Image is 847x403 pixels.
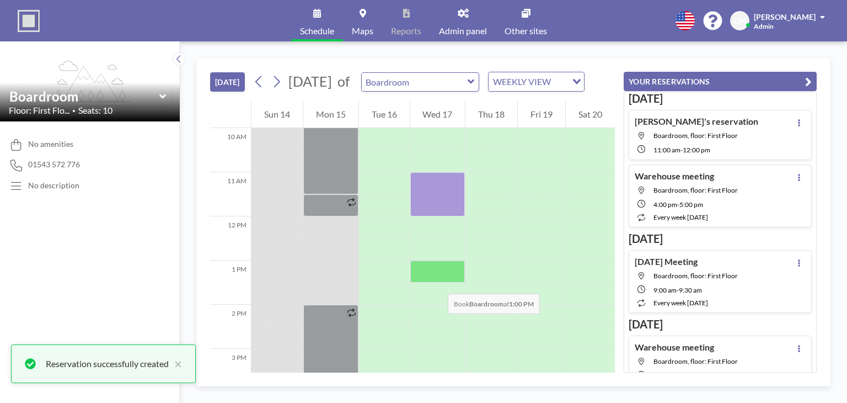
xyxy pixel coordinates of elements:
button: YOUR RESERVATIONS [624,72,817,91]
img: organization-logo [18,10,40,32]
h4: [DATE] Meeting [635,256,698,267]
div: Reservation successfully created [46,357,169,370]
div: 1 PM [210,261,251,305]
h4: Warehouse meeting [635,342,714,353]
span: Boardroom, floor: First Floor [653,357,738,365]
div: Sat 20 [566,100,615,128]
span: 4:00 PM [653,372,677,380]
span: Admin panel [439,26,487,35]
span: 5:00 PM [679,372,703,380]
input: Boardroom [362,73,468,91]
h3: [DATE] [629,232,812,246]
h4: [PERSON_NAME]'s reservation [635,116,758,127]
h4: Warehouse meeting [635,171,714,182]
span: - [680,146,683,154]
span: every week [DATE] [653,299,708,307]
div: 3 PM [210,349,251,393]
span: Schedule [300,26,334,35]
div: Sun 14 [251,100,303,128]
div: 10 AM [210,128,251,172]
div: Tue 16 [359,100,410,128]
div: Search for option [489,72,584,91]
div: 2 PM [210,305,251,349]
span: Maps [352,26,373,35]
button: close [169,357,182,370]
span: Seats: 10 [78,105,112,116]
div: 11 AM [210,172,251,216]
span: 5:00 PM [679,200,703,209]
div: Thu 18 [465,100,517,128]
div: No description [28,181,79,190]
span: [DATE] [288,73,332,89]
span: Other sites [505,26,547,35]
span: Boardroom, floor: First Floor [653,131,738,140]
span: - [677,286,679,294]
div: Fri 19 [518,100,565,128]
span: Admin [754,22,774,30]
h3: [DATE] [629,317,812,331]
div: Wed 17 [410,100,465,128]
span: No amenities [28,139,73,149]
span: Reports [391,26,421,35]
span: • [72,107,76,114]
span: [PERSON_NAME] [754,12,816,22]
span: 9:30 AM [679,286,702,294]
span: 4:00 PM [653,200,677,209]
h3: [DATE] [629,92,812,105]
span: - [677,200,679,209]
span: every week [DATE] [653,213,708,221]
span: Book at [448,294,540,314]
span: Boardroom, floor: First Floor [653,186,738,194]
span: 12:00 PM [683,146,710,154]
button: [DATE] [210,72,245,92]
span: 01543 572 776 [28,160,80,169]
div: 12 PM [210,216,251,261]
span: Floor: First Flo... [9,105,69,116]
div: Mon 15 [303,100,358,128]
b: 1:00 PM [509,300,534,308]
span: WEEKLY VIEW [491,75,553,89]
span: of [337,73,350,90]
b: Boardroom [469,300,503,308]
input: Search for option [554,75,566,89]
span: - [677,372,679,380]
input: Boardroom [9,88,159,104]
span: 9:00 AM [653,286,677,294]
span: Boardroom, floor: First Floor [653,272,738,280]
span: 11:00 AM [653,146,680,154]
span: CM [734,16,746,26]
